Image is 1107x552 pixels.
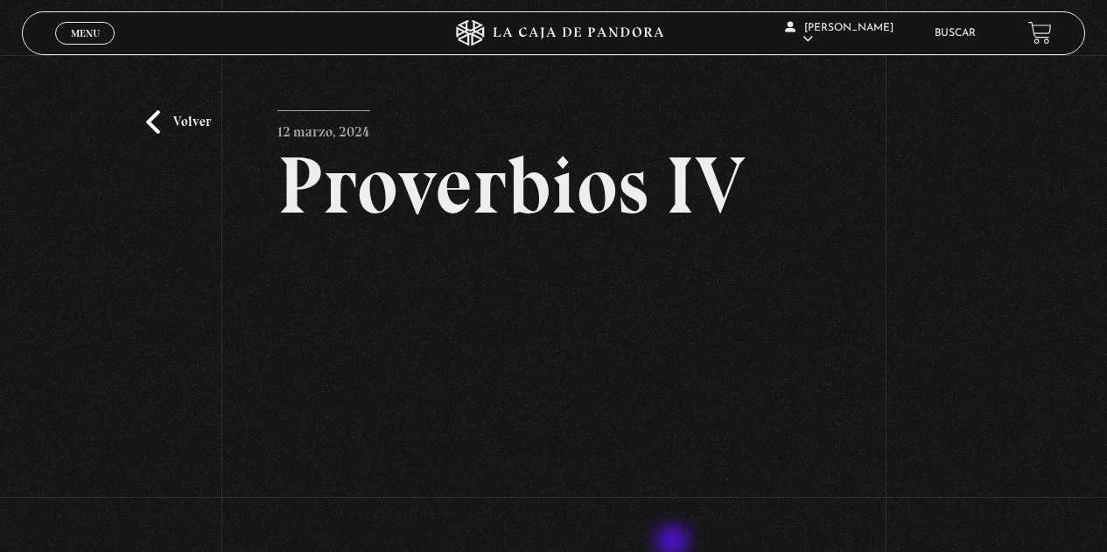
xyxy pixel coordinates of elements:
[146,110,211,134] a: Volver
[935,28,976,38] a: Buscar
[71,28,100,38] span: Menu
[277,110,370,145] p: 12 marzo, 2024
[785,23,893,45] span: [PERSON_NAME]
[277,145,830,226] h2: Proverbios IV
[65,42,106,54] span: Cerrar
[1028,21,1052,45] a: View your shopping cart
